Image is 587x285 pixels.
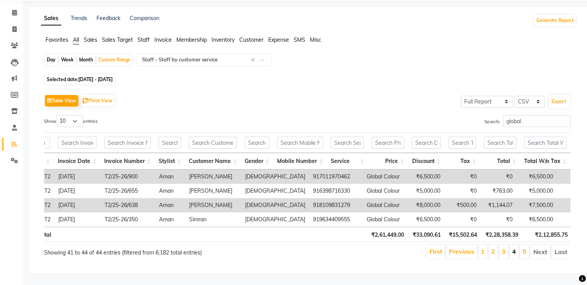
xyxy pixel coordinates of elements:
[45,54,58,65] div: Day
[445,227,481,242] th: ₹15,502.64
[155,212,185,227] td: Aman
[155,184,185,198] td: Aman
[54,212,101,227] td: [DATE]
[294,36,305,43] span: SMS
[480,153,520,170] th: Total: activate to sort column ascending
[185,184,241,198] td: [PERSON_NAME]
[444,184,480,198] td: ₹0
[535,15,576,26] button: Generate Report
[241,198,309,212] td: [DEMOGRAPHIC_DATA]
[481,227,522,242] th: ₹2,28,358.39
[102,36,133,43] span: Sales Target
[44,244,257,257] div: Showing 41 to 44 of 44 entries (filtered from 6,182 total entries)
[372,137,404,149] input: Search Price
[155,198,185,212] td: Aman
[130,15,159,22] a: Comparison
[155,170,185,184] td: Aman
[309,184,363,198] td: 916398716330
[331,137,364,149] input: Search Service
[480,212,516,227] td: ₹0
[481,248,485,255] a: 1
[520,153,570,170] th: Total W/o Tax: activate to sort column ascending
[503,115,570,127] input: Search:
[81,95,115,107] button: Pivot View
[502,248,506,255] a: 3
[155,153,185,170] th: Stylist: activate to sort column ascending
[159,137,181,149] input: Search Stylist
[241,212,309,227] td: [DEMOGRAPHIC_DATA]
[101,170,155,184] td: T2/25-26/900
[368,153,408,170] th: Price: activate to sort column ascending
[523,248,526,255] a: 5
[309,170,363,184] td: 917011970462
[480,198,516,212] td: ₹1,144.07
[444,170,480,184] td: ₹0
[491,248,495,255] a: 2
[484,115,570,127] label: Search:
[100,153,155,170] th: Invoice Number: activate to sort column ascending
[408,153,445,170] th: Discount: activate to sort column ascending
[245,137,269,149] input: Search Gender
[445,153,480,170] th: Tax: activate to sort column ascending
[211,36,235,43] span: Inventory
[309,212,363,227] td: 919634409555
[101,198,155,212] td: T2/25-26/638
[96,15,120,22] a: Feedback
[71,15,87,22] a: Trends
[56,115,83,127] select: Showentries
[309,198,363,212] td: 918109831279
[185,198,241,212] td: [PERSON_NAME]
[189,137,237,149] input: Search Customer Name
[363,170,404,184] td: Global Colour
[46,36,68,43] span: Favorites
[185,153,241,170] th: Customer Name: activate to sort column ascending
[363,198,404,212] td: Global Colour
[185,212,241,227] td: Simran
[41,12,61,25] a: Sales
[83,98,88,104] img: pivot.png
[480,170,516,184] td: ₹0
[251,56,257,64] span: Clear all
[524,137,567,149] input: Search Total W/o Tax
[310,36,321,43] span: Misc
[367,227,408,242] th: ₹2,61,449.00
[327,153,368,170] th: Service: activate to sort column ascending
[430,248,442,255] a: First
[516,198,557,212] td: ₹7,500.00
[104,137,151,149] input: Search Invoice Number
[45,95,78,107] button: Table View
[516,184,557,198] td: ₹5,000.00
[59,54,76,65] div: Week
[480,184,516,198] td: ₹763.00
[77,54,95,65] div: Month
[449,248,474,255] a: Previous
[548,95,570,108] button: Export
[54,170,101,184] td: [DATE]
[404,170,444,184] td: ₹6,500.00
[137,36,150,43] span: Staff
[516,170,557,184] td: ₹6,500.00
[484,137,516,149] input: Search Total
[241,170,309,184] td: [DEMOGRAPHIC_DATA]
[444,198,480,212] td: ₹500.00
[185,170,241,184] td: [PERSON_NAME]
[45,75,115,84] span: Selected date:
[277,137,323,149] input: Search Mobile Number
[176,36,207,43] span: Membership
[54,153,100,170] th: Invoice Date: activate to sort column ascending
[522,227,571,242] th: ₹2,12,855.75
[363,212,404,227] td: Global Colour
[239,36,264,43] span: Customer
[448,137,476,149] input: Search Tax
[408,227,445,242] th: ₹33,090.61
[73,36,79,43] span: All
[96,54,132,65] div: Custom Range
[516,212,557,227] td: ₹6,500.00
[404,184,444,198] td: ₹5,000.00
[54,184,101,198] td: [DATE]
[404,212,444,227] td: ₹6,500.00
[78,76,113,82] span: [DATE] - [DATE]
[241,184,309,198] td: [DEMOGRAPHIC_DATA]
[44,115,98,127] label: Show entries
[154,36,172,43] span: Invoice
